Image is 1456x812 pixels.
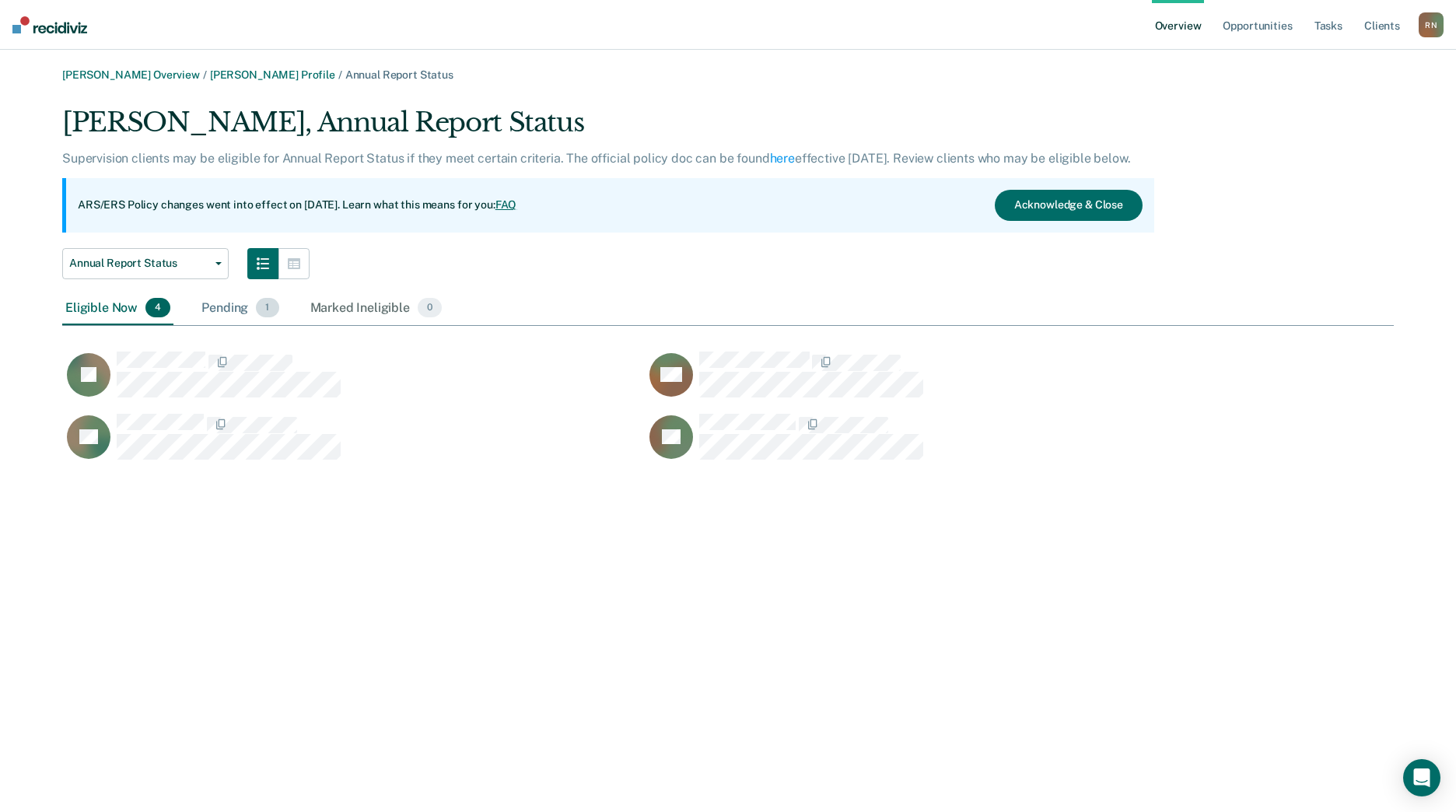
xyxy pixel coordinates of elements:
span: Annual Report Status [345,68,453,81]
span: 1 [256,298,278,318]
span: / [335,68,345,81]
button: RN [1419,12,1444,37]
img: Recidiviz [12,16,87,33]
span: / [200,68,210,81]
button: Annual Report Status [62,248,229,279]
div: [PERSON_NAME], Annual Report Status [62,107,1154,151]
div: CaseloadOpportunityCell-02073009 [645,351,1227,413]
div: CaseloadOpportunityCell-03980688 [62,413,645,475]
a: FAQ [495,198,517,211]
div: Marked Ineligible0 [307,292,446,326]
span: 0 [418,298,442,318]
div: R N [1419,12,1444,37]
div: Eligible Now4 [62,292,173,326]
div: Open Intercom Messenger [1403,759,1440,796]
div: Pending1 [198,292,282,326]
a: here [770,151,795,166]
div: CaseloadOpportunityCell-01418047 [62,351,645,413]
span: Annual Report Status [69,257,209,270]
button: Acknowledge & Close [995,190,1143,221]
a: [PERSON_NAME] Overview [62,68,200,81]
span: 4 [145,298,170,318]
p: Supervision clients may be eligible for Annual Report Status if they meet certain criteria. The o... [62,151,1130,166]
a: [PERSON_NAME] Profile [210,68,335,81]
p: ARS/ERS Policy changes went into effect on [DATE]. Learn what this means for you: [78,198,516,213]
div: CaseloadOpportunityCell-07895699 [645,413,1227,475]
